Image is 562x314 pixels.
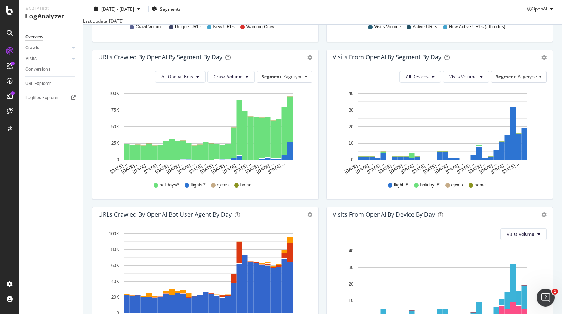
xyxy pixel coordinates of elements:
button: [DATE] - [DATE] [89,5,145,12]
button: Segments [152,3,181,15]
span: Segment [262,73,281,80]
a: Conversions [25,66,77,73]
div: Last update [83,18,124,24]
span: Segment [496,73,516,80]
a: Crawls [25,44,70,52]
div: Visits From OpenAI By Device By Day [333,211,435,218]
div: gear [307,212,312,217]
span: holidays/* [420,182,439,188]
span: home [240,182,251,188]
div: URLs Crawled by OpenAI bot User Agent By Day [98,211,232,218]
span: home [475,182,486,188]
iframe: Intercom live chat [537,289,555,307]
span: Unique URLs [175,24,201,30]
div: URL Explorer [25,80,51,88]
svg: A chart. [333,89,544,175]
span: Visits Volume [374,24,401,30]
span: Visits Volume [449,73,477,80]
span: Segments [160,6,181,12]
span: Pagetype [518,73,537,80]
span: holidays/* [160,182,179,188]
button: OpenAI [527,3,556,15]
text: 40 [349,248,354,253]
div: Conversions [25,66,50,73]
button: Visits Volume [443,71,489,83]
svg: A chart. [98,89,310,175]
span: ejcms [217,182,229,188]
div: [DATE] [109,18,124,24]
button: Crawl Volume [207,71,255,83]
text: 20 [349,281,354,286]
div: gear [541,212,547,217]
button: All Devices [399,71,441,83]
span: flights/* [191,182,205,188]
text: 10 [349,141,354,146]
text: 100K [109,231,119,236]
span: Active URLs [413,24,437,30]
span: Crawl Volume [136,24,163,30]
text: 50K [111,124,119,129]
span: ejcms [451,182,463,188]
div: Logfiles Explorer [25,94,59,102]
span: New Active URLs (all codes) [449,24,505,30]
div: Overview [25,33,43,41]
div: gear [541,55,547,60]
span: Visits Volume [507,231,534,237]
span: OpenAI [532,6,547,12]
a: Overview [25,33,77,41]
span: Warning Crawl [246,24,275,30]
div: URLs Crawled by OpenAI By Segment By Day [98,53,222,61]
a: Logfiles Explorer [25,94,77,102]
span: flights/* [394,182,408,188]
text: 80K [111,247,119,252]
text: 0 [117,157,119,162]
span: New URLs [213,24,234,30]
div: Analytics [25,6,77,12]
span: [DATE] - [DATE] [101,6,134,12]
div: Crawls [25,44,39,52]
span: All Openai Bots [161,73,193,80]
div: Visits [25,55,37,63]
text: 100K [109,91,119,96]
button: All Openai Bots [155,71,206,83]
text: 10 [349,298,354,303]
a: Visits [25,55,70,63]
div: LogAnalyzer [25,12,77,21]
span: Pagetype [283,73,303,80]
text: 75K [111,107,119,113]
div: gear [307,55,312,60]
span: Crawl Volume [214,73,243,80]
text: 0 [351,157,353,162]
text: 60K [111,263,119,268]
button: Visits Volume [500,228,547,240]
text: 25K [111,141,119,146]
span: 1 [552,289,558,295]
text: 20K [111,295,119,300]
text: 30 [349,265,354,270]
div: Visits from OpenAI By Segment By Day [333,53,441,61]
text: 20 [349,124,354,129]
span: All Devices [406,73,429,80]
text: 40 [349,91,354,96]
text: 40K [111,279,119,284]
text: 30 [349,107,354,113]
a: URL Explorer [25,80,77,88]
